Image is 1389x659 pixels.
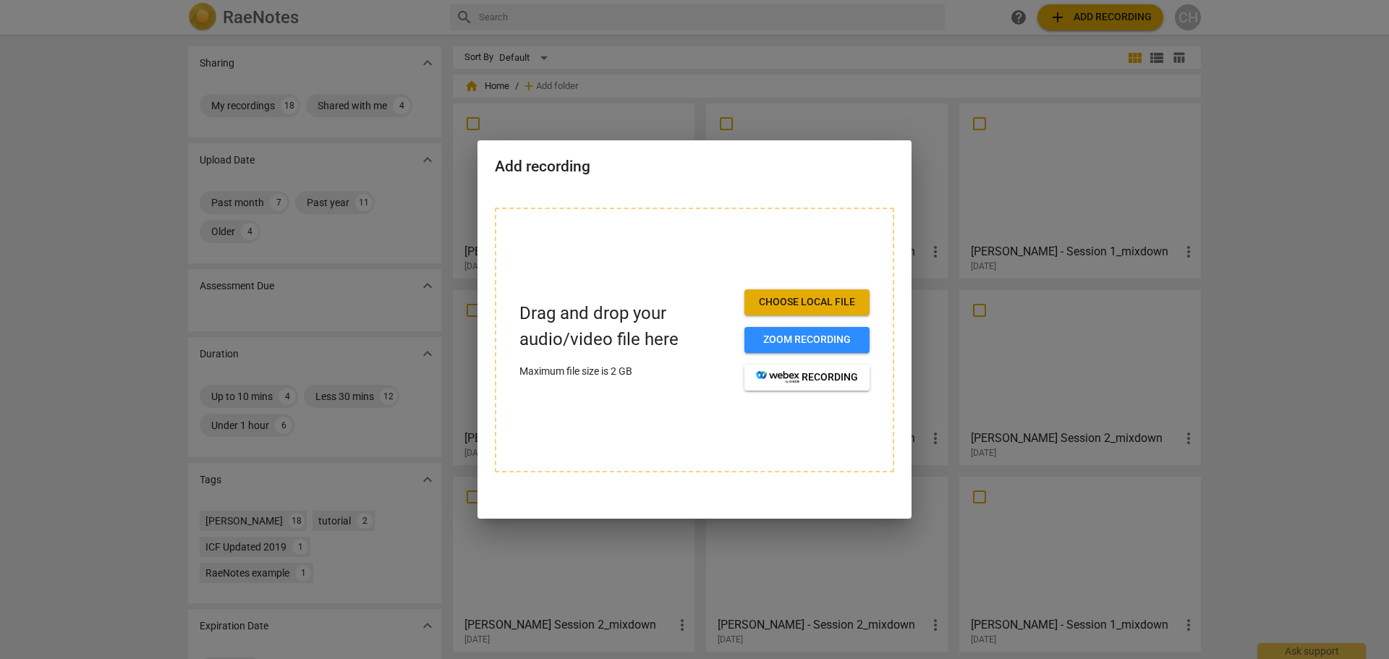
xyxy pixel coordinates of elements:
[744,365,870,391] button: recording
[756,370,858,385] span: recording
[744,327,870,353] button: Zoom recording
[756,333,858,347] span: Zoom recording
[495,158,894,176] h2: Add recording
[519,301,733,352] p: Drag and drop your audio/video file here
[756,295,858,310] span: Choose local file
[744,289,870,315] button: Choose local file
[519,364,733,379] p: Maximum file size is 2 GB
